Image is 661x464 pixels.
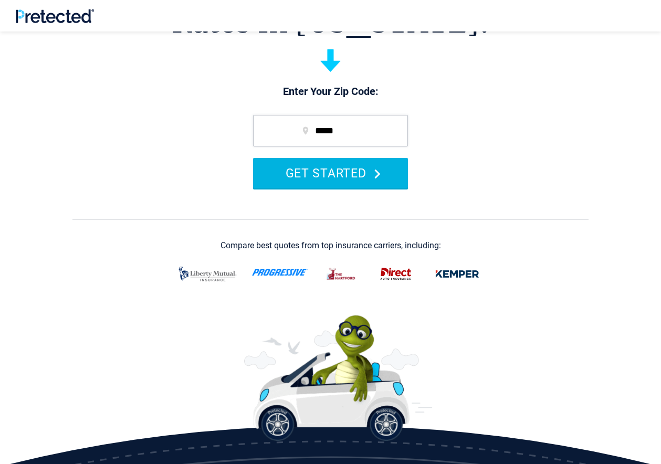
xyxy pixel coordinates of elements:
img: liberty [176,261,239,287]
p: Enter Your Zip Code: [243,85,418,99]
img: progressive [252,269,308,276]
img: thehartford [321,263,362,285]
img: kemper [429,263,485,285]
img: Perry the Turtle With a Car [244,315,433,441]
div: Compare best quotes from top insurance carriers, including: [221,241,441,250]
img: Pretected Logo [16,9,94,23]
input: zip code [253,115,408,146]
button: GET STARTED [253,158,408,188]
img: direct [375,263,417,285]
